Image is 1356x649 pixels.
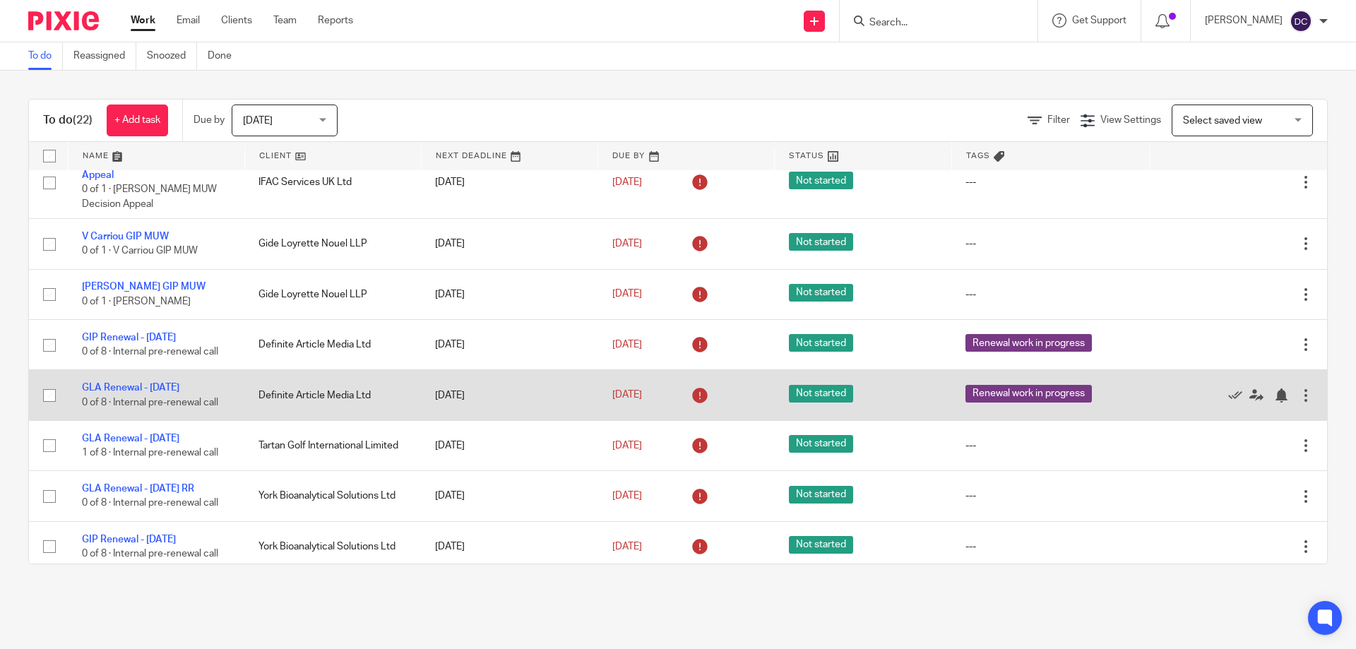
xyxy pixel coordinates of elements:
span: 0 of 8 · Internal pre-renewal call [82,499,218,508]
span: [DATE] [612,239,642,249]
a: GIP Renewal - [DATE] [82,535,176,544]
td: [DATE] [421,370,597,420]
td: [DATE] [421,521,597,571]
span: 1 of 8 · Internal pre-renewal call [82,448,218,458]
span: [DATE] [243,116,273,126]
a: + Add task [107,105,168,136]
td: IFAC Services UK Ltd [244,146,421,219]
td: [DATE] [421,219,597,269]
span: [DATE] [612,290,642,299]
a: Work [131,13,155,28]
span: Filter [1047,115,1070,125]
span: 0 of 1 · V Carriou GIP MUW [82,246,198,256]
a: V Carriou GIP MUW [82,232,169,242]
td: York Bioanalytical Solutions Ltd [244,521,421,571]
span: [DATE] [612,441,642,451]
span: (22) [73,114,93,126]
td: [DATE] [421,146,597,219]
span: 0 of 8 · Internal pre-renewal call [82,549,218,559]
td: Gide Loyrette Nouel LLP [244,269,421,319]
span: Renewal work in progress [965,334,1092,352]
a: [PERSON_NAME] MUW Decision Appeal [82,155,228,179]
input: Search [868,17,995,30]
td: [DATE] [421,420,597,470]
span: View Settings [1100,115,1161,125]
a: GLA Renewal - [DATE] RR [82,484,194,494]
div: --- [965,175,1136,189]
span: [DATE] [612,391,642,400]
a: Mark as done [1228,388,1249,402]
a: Reassigned [73,42,136,70]
a: Reports [318,13,353,28]
span: Not started [789,284,853,302]
div: --- [965,237,1136,251]
span: Not started [789,172,853,189]
td: Gide Loyrette Nouel LLP [244,219,421,269]
td: [DATE] [421,269,597,319]
span: Select saved view [1183,116,1262,126]
div: --- [965,439,1136,453]
a: Clients [221,13,252,28]
span: Tags [966,152,990,160]
a: GLA Renewal - [DATE] [82,434,179,443]
td: York Bioanalytical Solutions Ltd [244,471,421,521]
div: --- [965,287,1136,302]
div: --- [965,540,1136,554]
span: 0 of 8 · Internal pre-renewal call [82,398,218,407]
td: Tartan Golf International Limited [244,420,421,470]
a: GLA Renewal - [DATE] [82,383,179,393]
span: Not started [789,486,853,504]
span: Renewal work in progress [965,385,1092,403]
span: 0 of 8 · Internal pre-renewal call [82,347,218,357]
span: Not started [789,435,853,453]
a: GIP Renewal - [DATE] [82,333,176,343]
a: Done [208,42,242,70]
p: [PERSON_NAME] [1205,13,1283,28]
img: Pixie [28,11,99,30]
span: Get Support [1072,16,1126,25]
span: [DATE] [612,340,642,350]
span: Not started [789,536,853,554]
span: [DATE] [612,542,642,552]
td: [DATE] [421,320,597,370]
span: [DATE] [612,491,642,501]
p: Due by [194,113,225,127]
span: 0 of 1 · [PERSON_NAME] [82,297,191,306]
img: svg%3E [1290,10,1312,32]
span: Not started [789,334,853,352]
h1: To do [43,113,93,128]
span: Not started [789,233,853,251]
div: --- [965,489,1136,503]
span: 0 of 1 · [PERSON_NAME] MUW Decision Appeal [82,184,217,209]
span: [DATE] [612,177,642,187]
a: [PERSON_NAME] GIP MUW [82,282,206,292]
td: [DATE] [421,471,597,521]
a: Team [273,13,297,28]
span: Not started [789,385,853,403]
a: Snoozed [147,42,197,70]
a: To do [28,42,63,70]
td: Definite Article Media Ltd [244,370,421,420]
a: Email [177,13,200,28]
td: Definite Article Media Ltd [244,320,421,370]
